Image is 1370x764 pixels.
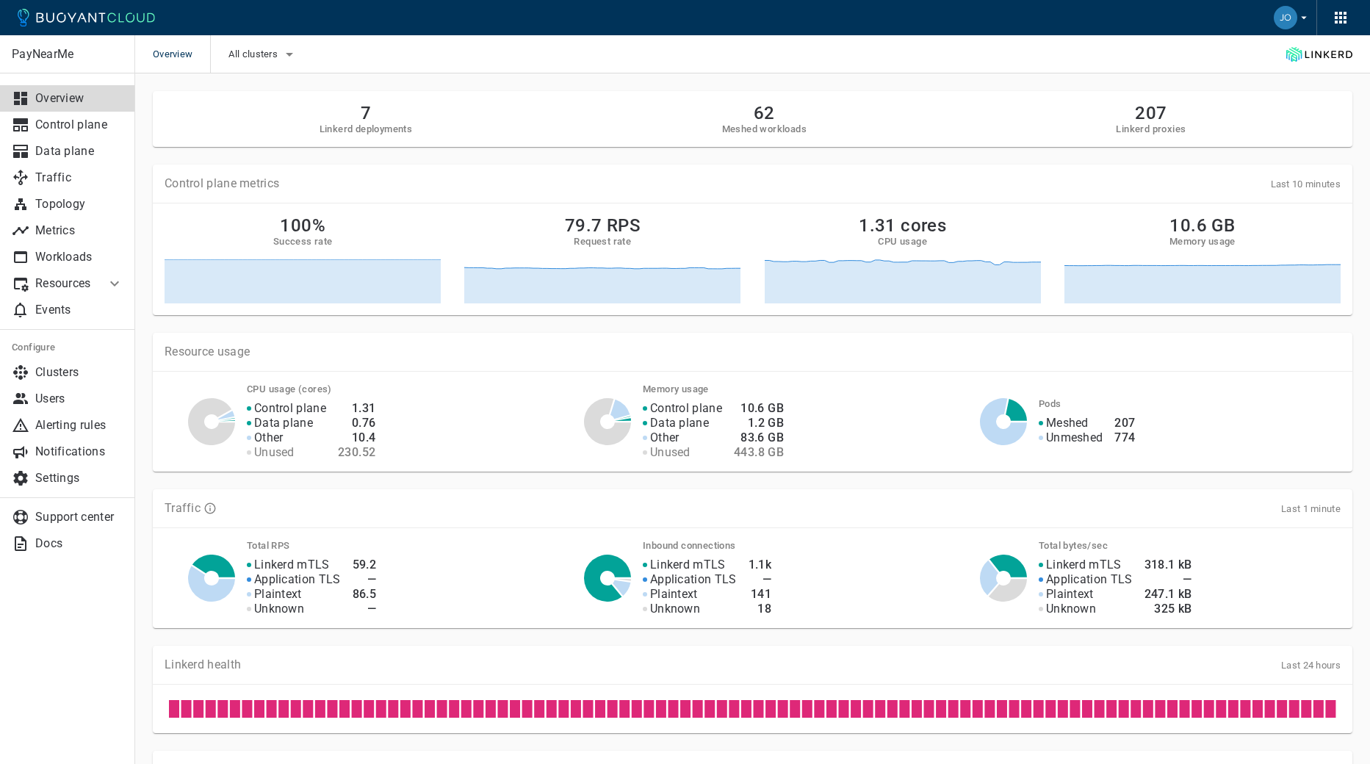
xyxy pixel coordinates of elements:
h4: 1.2 GB [734,416,784,430]
h5: Meshed workloads [722,123,807,135]
p: Linkerd mTLS [254,558,330,572]
p: Unmeshed [1046,430,1103,445]
h4: — [353,572,377,587]
p: Traffic [35,170,123,185]
h2: 100% [280,215,325,236]
p: Overview [35,91,123,106]
h4: — [1144,572,1192,587]
p: Linkerd health [165,657,241,672]
svg: TLS data is compiled from traffic seen by Linkerd proxies. RPS and TCP bytes reflect both inbound... [203,502,217,515]
p: Application TLS [254,572,341,587]
p: Workloads [35,250,123,264]
h5: Linkerd deployments [320,123,413,135]
h4: 247.1 kB [1144,587,1192,602]
h4: 325 kB [1144,602,1192,616]
h4: — [353,602,377,616]
p: Data plane [650,416,709,430]
p: Plaintext [1046,587,1094,602]
p: Unknown [650,602,700,616]
a: 100%Success rate [165,215,441,303]
p: Metrics [35,223,123,238]
p: Unused [254,445,295,460]
h4: 0.76 [338,416,375,430]
p: Control plane [650,401,722,416]
h4: 774 [1114,430,1135,445]
p: Docs [35,536,123,551]
p: Unused [650,445,691,460]
h4: 230.52 [338,445,375,460]
p: Topology [35,197,123,212]
h2: 207 [1116,103,1186,123]
h4: 10.4 [338,430,375,445]
p: Control plane metrics [165,176,279,191]
p: Linkerd mTLS [1046,558,1122,572]
h5: Success rate [273,236,333,248]
a: 10.6 GBMemory usage [1064,215,1341,303]
h4: 141 [749,587,772,602]
p: Linkerd mTLS [650,558,726,572]
h5: Linkerd proxies [1116,123,1186,135]
p: Other [650,430,679,445]
span: Overview [153,35,210,73]
p: Data plane [254,416,313,430]
p: Plaintext [650,587,698,602]
h5: CPU usage [878,236,927,248]
img: Jordan Gregory [1274,6,1297,29]
p: Plaintext [254,587,302,602]
h4: 318.1 kB [1144,558,1192,572]
p: Settings [35,471,123,486]
p: Resources [35,276,94,291]
p: Notifications [35,444,123,459]
h4: 83.6 GB [734,430,784,445]
h4: 10.6 GB [734,401,784,416]
a: 1.31 coresCPU usage [765,215,1041,303]
p: Clusters [35,365,123,380]
h2: 7 [320,103,413,123]
p: Unknown [254,602,304,616]
p: Application TLS [1046,572,1133,587]
p: Data plane [35,144,123,159]
h4: 443.8 GB [734,445,784,460]
h2: 79.7 RPS [565,215,641,236]
p: Users [35,392,123,406]
span: Last 10 minutes [1271,179,1341,190]
h4: 1.31 [338,401,375,416]
span: All clusters [228,48,281,60]
p: PayNearMe [12,47,123,62]
p: Application TLS [650,572,737,587]
p: Unknown [1046,602,1096,616]
p: Resource usage [165,345,1341,359]
p: Meshed [1046,416,1089,430]
p: Alerting rules [35,418,123,433]
h5: Configure [12,342,123,353]
span: Last 1 minute [1281,503,1341,514]
p: Control plane [35,118,123,132]
p: Control plane [254,401,326,416]
p: Events [35,303,123,317]
h5: Memory usage [1169,236,1236,248]
button: All clusters [228,43,298,65]
h4: 86.5 [353,587,377,602]
a: 79.7 RPSRequest rate [464,215,740,303]
h2: 62 [722,103,807,123]
span: Last 24 hours [1281,660,1341,671]
h4: 1.1k [749,558,772,572]
h2: 10.6 GB [1169,215,1235,236]
h4: 59.2 [353,558,377,572]
h2: 1.31 cores [859,215,946,236]
h4: 18 [749,602,772,616]
h4: 207 [1114,416,1135,430]
p: Traffic [165,501,201,516]
h4: — [749,572,772,587]
p: Support center [35,510,123,525]
h5: Request rate [574,236,631,248]
p: Other [254,430,284,445]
